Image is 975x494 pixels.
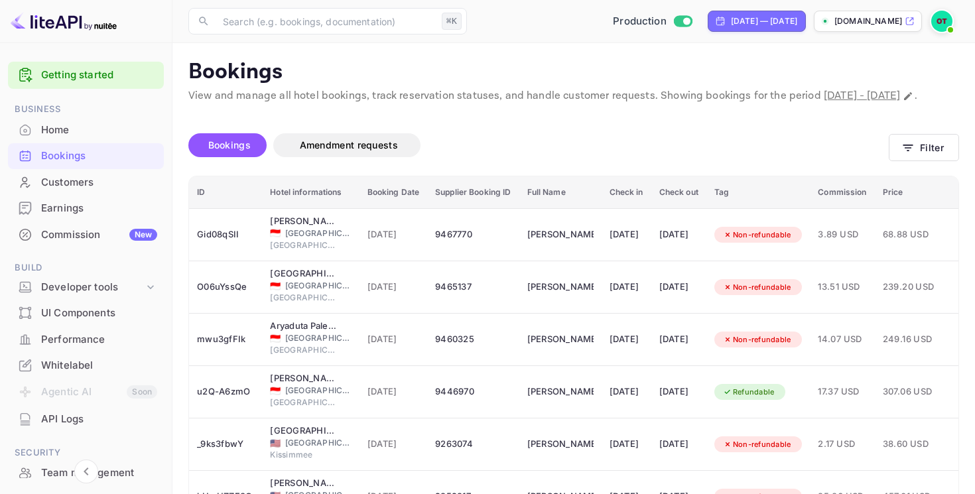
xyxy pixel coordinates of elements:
div: HARRIS Suites fx Sudirman [270,372,336,385]
span: Amendment requests [300,139,398,151]
div: [DATE] [610,329,643,350]
div: API Logs [8,406,164,432]
div: Non-refundable [714,227,800,243]
div: Refundable [714,384,783,401]
p: [DOMAIN_NAME] [834,15,902,27]
th: Full Name [519,176,602,209]
div: Commission [41,227,157,243]
th: Tag [706,176,811,209]
button: Change date range [901,90,915,103]
span: [GEOGRAPHIC_DATA] [270,397,336,408]
div: Peter Ho [527,277,594,298]
span: 3.89 USD [818,227,866,242]
span: Kissimmee [270,449,336,461]
span: United States of America [270,439,281,448]
div: [DATE] [659,381,698,402]
div: Non-refundable [714,279,800,296]
div: Customers [41,175,157,190]
a: UI Components [8,300,164,325]
div: 9465137 [435,277,511,298]
div: Peter Ho [527,224,594,245]
span: 239.20 USD [883,280,949,294]
span: 307.06 USD [883,385,949,399]
span: [GEOGRAPHIC_DATA] [285,227,352,239]
button: Collapse navigation [74,460,98,483]
span: [DATE] - [DATE] [824,89,900,103]
span: Production [613,14,667,29]
img: LiteAPI logo [11,11,117,32]
div: Whitelabel [8,353,164,379]
span: 68.88 USD [883,227,949,242]
th: Hotel informations [262,176,359,209]
div: [DATE] [659,434,698,455]
button: Filter [889,134,959,161]
div: Home [41,123,157,138]
span: [GEOGRAPHIC_DATA] [285,385,352,397]
span: Security [8,446,164,460]
p: View and manage all hotel bookings, track reservation statuses, and handle customer requests. Sho... [188,88,959,104]
div: Earnings [8,196,164,221]
div: New [129,229,157,241]
div: [DATE] [659,277,698,298]
div: Bookings [41,149,157,164]
div: Earnings [41,201,157,216]
div: [DATE] [610,434,643,455]
div: Bookings [8,143,164,169]
div: 9263074 [435,434,511,455]
span: [DATE] [367,227,420,242]
span: [DATE] [367,437,420,452]
a: Getting started [41,68,157,83]
div: Switch to Sandbox mode [608,14,697,29]
span: [GEOGRAPHIC_DATA] [270,292,336,304]
div: Non-refundable [714,436,800,453]
a: Whitelabel [8,353,164,377]
a: CommissionNew [8,222,164,247]
span: Business [8,102,164,117]
a: Team management [8,460,164,485]
input: Search (e.g. bookings, documentation) [215,8,436,34]
span: 14.07 USD [818,332,866,347]
div: 9460325 [435,329,511,350]
div: Gid08qSII [197,224,254,245]
div: Peter Ho [527,329,594,350]
div: 9446970 [435,381,511,402]
div: UI Components [41,306,157,321]
div: Developer tools [41,280,144,295]
div: [DATE] [659,224,698,245]
div: ⌘K [442,13,462,30]
div: 9467770 [435,224,511,245]
div: Non-refundable [714,332,800,348]
a: Performance [8,327,164,351]
span: Indonesia [270,387,281,395]
th: Check out [651,176,706,209]
div: mwu3gfFIk [197,329,254,350]
div: UI Components [8,300,164,326]
div: Walt Disney World Swan [270,477,336,490]
span: [GEOGRAPHIC_DATA] [270,344,336,356]
div: [DATE] [610,381,643,402]
div: API Logs [41,412,157,427]
div: Aryaduta Palembang [270,320,336,333]
span: Build [8,261,164,275]
div: Home [8,117,164,143]
th: Supplier Booking ID [427,176,519,209]
th: Commission [810,176,874,209]
div: O06uYssQe [197,277,254,298]
div: Performance [8,327,164,353]
span: [GEOGRAPHIC_DATA] [285,437,352,449]
span: Indonesia [270,229,281,237]
span: [GEOGRAPHIC_DATA] [285,280,352,292]
div: [DATE] [659,329,698,350]
a: Customers [8,170,164,194]
span: 17.37 USD [818,385,866,399]
th: Check in [602,176,651,209]
p: Bookings [188,59,959,86]
span: [DATE] [367,280,420,294]
span: [DATE] [367,332,420,347]
th: Price [875,176,957,209]
a: API Logs [8,406,164,431]
div: [DATE] — [DATE] [731,15,797,27]
div: [DATE] [610,224,643,245]
span: 38.60 USD [883,437,949,452]
div: Whitelabel [41,358,157,373]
